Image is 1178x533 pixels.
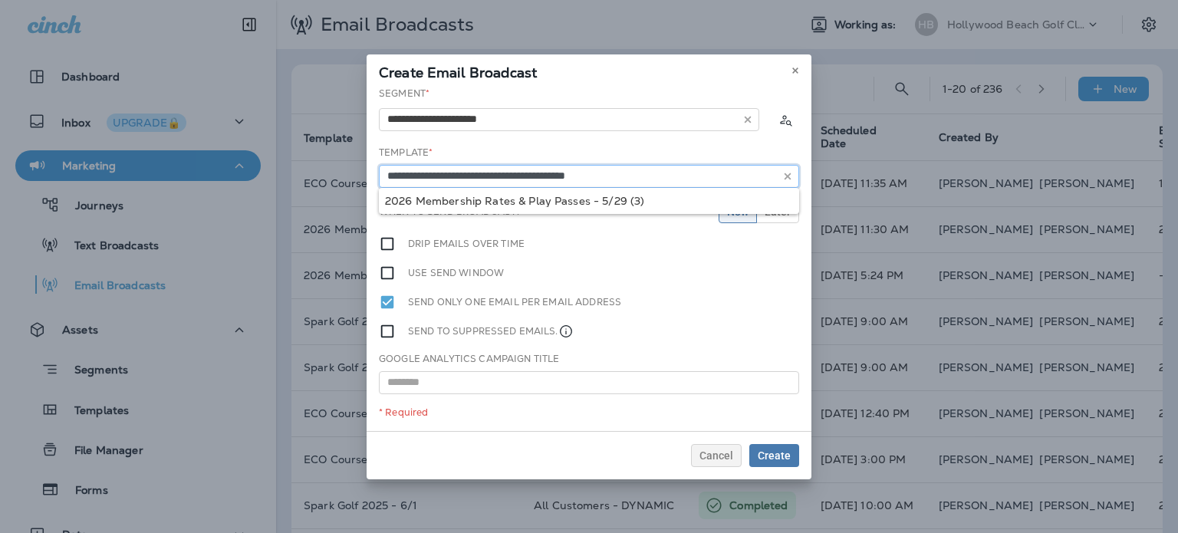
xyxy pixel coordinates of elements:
span: Create [758,450,791,461]
button: Create [749,444,799,467]
label: Template [379,146,433,159]
span: Cancel [699,450,733,461]
label: Send to suppressed emails. [408,323,574,340]
button: Calculate the estimated number of emails to be sent based on selected segment. (This could take a... [772,106,799,133]
label: Send only one email per email address [408,294,621,311]
div: 2026 Membership Rates & Play Passes - 5/29 (3) [385,195,793,207]
label: Segment [379,87,429,100]
div: Create Email Broadcast [367,54,811,87]
label: Google Analytics Campaign Title [379,353,559,365]
label: Use send window [408,265,504,281]
button: Cancel [691,444,742,467]
label: Drip emails over time [408,235,525,252]
div: * Required [379,406,799,419]
span: Now [727,206,749,217]
span: Later [765,206,791,217]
